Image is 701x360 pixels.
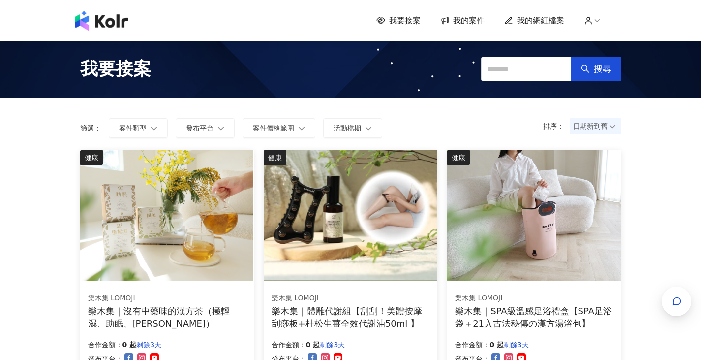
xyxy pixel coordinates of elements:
span: 我的網紅檔案 [517,15,564,26]
div: 樂木集｜沒有中藥味的漢方茶（極輕濕、助眠、[PERSON_NAME]） [88,305,246,329]
div: 健康 [264,150,286,165]
p: 剩餘3天 [320,339,345,351]
a: 我的網紅檔案 [504,15,564,26]
span: 活動檔期 [334,124,361,132]
span: 案件類型 [119,124,147,132]
img: 樂木集｜沒有中藥味的漢方茶（極輕濕、助眠、亮妍） [80,150,253,281]
button: 搜尋 [571,57,621,81]
p: 合作金額： [88,339,122,351]
a: 我的案件 [440,15,485,26]
img: 體雕代謝組【刮刮！美體按摩刮痧板+杜松生薑全效代謝油50ml 】 [264,150,437,281]
span: 搜尋 [594,64,611,74]
button: 案件類型 [109,118,168,138]
div: 健康 [80,150,103,165]
p: 篩選： [80,124,101,132]
span: 我要接案 [80,57,151,81]
span: 發布平台 [186,124,213,132]
div: 樂木集｜體雕代謝組【刮刮！美體按摩刮痧板+杜松生薑全效代謝油50ml 】 [272,305,429,329]
span: 我要接案 [389,15,421,26]
div: 樂木集 LOMOJI [455,294,612,303]
div: 樂木集｜SPA級溫感足浴禮盒【SPA足浴袋＋21入古法秘傳の漢方湯浴包】 [455,305,613,329]
p: 合作金額： [455,339,489,351]
p: 合作金額： [272,339,306,351]
img: logo [75,11,128,31]
img: SPA級溫感足浴禮盒【SPA足浴袋＋21入古法秘傳の漢方湯浴包】 [447,150,620,281]
p: 0 起 [489,339,504,351]
p: 0 起 [306,339,320,351]
div: 樂木集 LOMOJI [272,294,429,303]
span: 案件價格範圍 [253,124,294,132]
button: 案件價格範圍 [243,118,315,138]
span: 我的案件 [453,15,485,26]
span: 日期新到舊 [573,119,618,133]
p: 剩餘3天 [504,339,529,351]
div: 樂木集 LOMOJI [88,294,245,303]
a: 我要接案 [376,15,421,26]
p: 排序： [543,122,570,130]
p: 0 起 [122,339,137,351]
div: 健康 [447,150,470,165]
p: 剩餘3天 [136,339,161,351]
button: 活動檔期 [323,118,382,138]
span: search [581,65,590,73]
button: 發布平台 [176,118,235,138]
